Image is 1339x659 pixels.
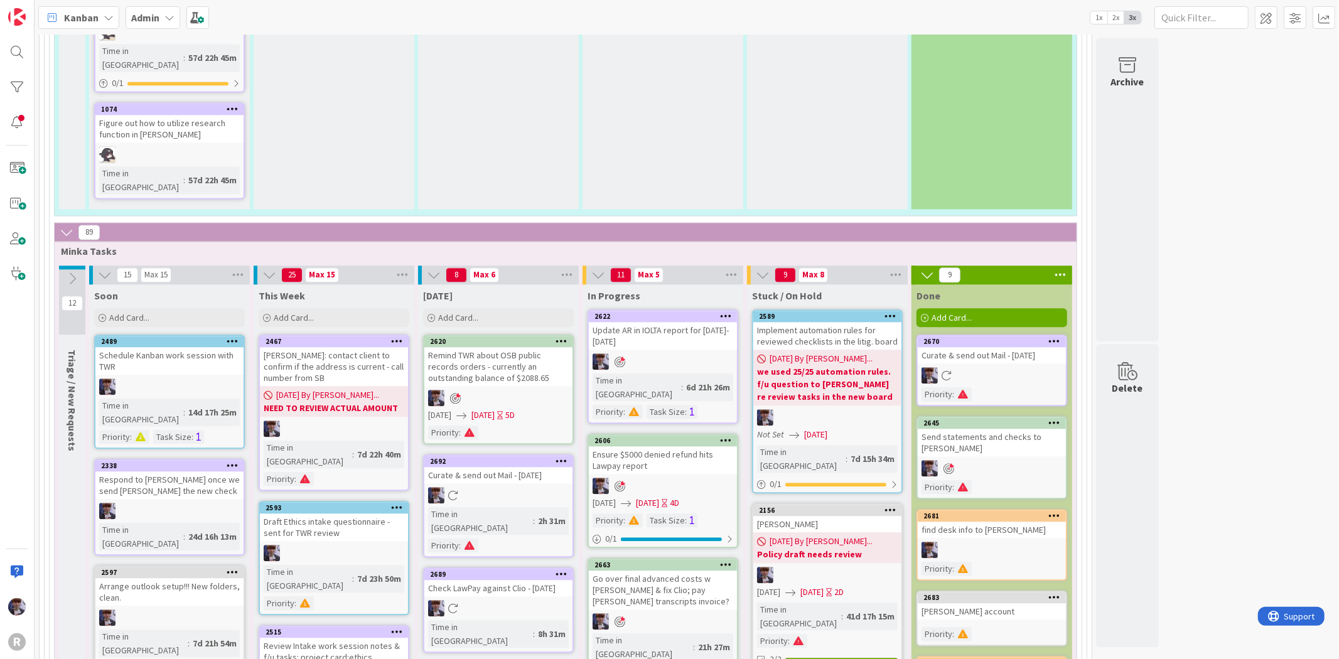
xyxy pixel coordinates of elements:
[259,289,305,302] span: This Week
[423,335,574,444] a: 2620Remind TWR about OSB public records orders - currently an outstanding balance of $2088.65ML[D...
[424,600,573,616] div: ML
[753,311,901,350] div: 2589Implement automation rules for reviewed checklists in the litig. board
[922,542,938,558] img: ML
[430,570,573,579] div: 2689
[428,620,533,648] div: Time in [GEOGRAPHIC_DATA]
[593,478,609,494] img: ML
[918,603,1066,619] div: [PERSON_NAME] account
[589,613,737,630] div: ML
[589,559,737,571] div: 2663
[605,532,617,545] span: 0 / 1
[846,452,847,466] span: :
[94,459,245,555] a: 2338Respond to [PERSON_NAME] once we send [PERSON_NAME] the new checkMLTime in [GEOGRAPHIC_DATA]:...
[99,630,188,657] div: Time in [GEOGRAPHIC_DATA]
[423,454,574,557] a: 2692Curate & send out Mail - [DATE]MLTime in [GEOGRAPHIC_DATA]:2h 31mPriority:
[266,628,408,636] div: 2515
[95,336,244,375] div: 2489Schedule Kanban work session with TWR
[757,409,773,426] img: ML
[589,435,737,474] div: 2606Ensure $5000 denied refund hits Lawpay report
[693,640,695,654] span: :
[535,514,569,528] div: 2h 31m
[923,337,1066,346] div: 2670
[424,569,573,596] div: 2689Check LawPay against Clio - [DATE]
[260,513,408,541] div: Draft Ethics intake questionnaire - sent for TWR review
[683,380,733,394] div: 6d 21h 26m
[753,311,901,322] div: 2589
[685,405,687,419] span: :
[952,627,954,641] span: :
[95,567,244,578] div: 2597
[153,430,191,444] div: Task Size
[923,512,1066,520] div: 2681
[264,441,352,468] div: Time in [GEOGRAPHIC_DATA]
[923,419,1066,427] div: 2645
[112,77,124,90] span: 0 / 1
[753,505,901,516] div: 2156
[264,565,352,592] div: Time in [GEOGRAPHIC_DATA]
[99,503,116,519] img: ML
[64,10,99,25] span: Kanban
[144,272,168,278] div: Max 15
[589,571,737,609] div: Go over final advanced costs w [PERSON_NAME] & fix Clio; pay [PERSON_NAME] transcripts invoice?
[259,501,409,615] a: 2593Draft Ethics intake questionnaire - sent for TWR reviewMLTime in [GEOGRAPHIC_DATA]:7d 23h 50m...
[1107,11,1124,24] span: 2x
[95,609,244,626] div: ML
[593,405,623,419] div: Priority
[95,115,244,142] div: Figure out how to utilize research function in [PERSON_NAME]
[589,531,737,547] div: 0/1
[918,429,1066,456] div: Send statements and checks to [PERSON_NAME]
[917,416,1067,499] a: 2645Send statements and checks to [PERSON_NAME]MLPriority:
[533,627,535,641] span: :
[804,428,827,441] span: [DATE]
[757,429,784,440] i: Not Set
[770,535,873,548] span: [DATE] By [PERSON_NAME]...
[918,522,1066,538] div: find desk info to [PERSON_NAME]
[185,51,240,65] div: 57d 22h 45m
[78,225,100,240] span: 89
[99,523,183,550] div: Time in [GEOGRAPHIC_DATA]
[428,538,459,552] div: Priority
[101,337,244,346] div: 2489
[424,467,573,483] div: Curate & send out Mail - [DATE]
[589,353,737,370] div: ML
[922,460,938,476] img: ML
[593,353,609,370] img: ML
[752,289,822,302] span: Stuck / On Hold
[594,560,737,569] div: 2663
[424,487,573,503] div: ML
[117,267,138,282] span: 15
[430,457,573,466] div: 2692
[610,267,632,282] span: 11
[593,613,609,630] img: ML
[99,44,183,72] div: Time in [GEOGRAPHIC_DATA]
[759,506,901,515] div: 2156
[130,430,132,444] span: :
[843,609,898,623] div: 41d 17h 15m
[62,296,83,311] span: 12
[834,586,844,599] div: 2D
[670,496,679,510] div: 4D
[95,378,244,395] div: ML
[759,312,901,321] div: 2589
[589,311,737,322] div: 2622
[95,578,244,606] div: Arrange outlook setup!!! New folders, clean.
[473,272,495,278] div: Max 6
[647,405,685,419] div: Task Size
[589,322,737,350] div: Update AR in IOLTA report for [DATE]-[DATE]
[95,460,244,471] div: 2338
[424,456,573,467] div: 2692
[424,390,573,406] div: ML
[757,586,780,599] span: [DATE]
[922,480,952,494] div: Priority
[424,347,573,386] div: Remind TWR about OSB public records orders - currently an outstanding balance of $2088.65
[589,446,737,474] div: Ensure $5000 denied refund hits Lawpay report
[260,347,408,386] div: [PERSON_NAME]: contact client to confirm if the address is current - call number from SB
[841,609,843,623] span: :
[922,562,952,576] div: Priority
[471,409,495,422] span: [DATE]
[918,417,1066,456] div: 2645Send statements and checks to [PERSON_NAME]
[918,336,1066,363] div: 2670Curate & send out Mail - [DATE]
[188,636,190,650] span: :
[1112,380,1143,395] div: Delete
[424,336,573,347] div: 2620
